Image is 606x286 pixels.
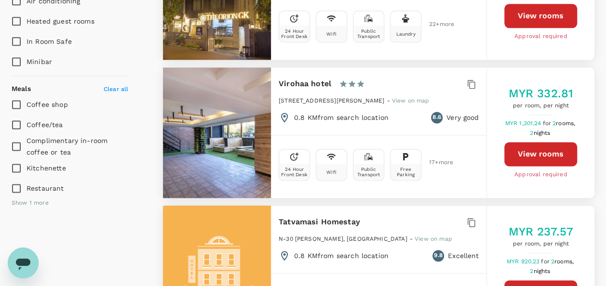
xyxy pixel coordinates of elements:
span: Restaurant [27,184,64,192]
span: View on map [392,97,430,104]
span: Approval required [514,170,567,180]
span: for [541,258,551,265]
span: 17 + more [429,159,444,166]
span: Approval required [514,32,567,41]
span: [STREET_ADDRESS][PERSON_NAME] [279,97,384,104]
span: Kitchenette [27,164,66,172]
span: nights [533,130,550,136]
span: nights [533,268,550,274]
p: Excellent [448,251,479,260]
h5: MYR 332.81 [508,86,573,101]
span: 2 [530,268,552,274]
p: Very good [446,113,479,122]
a: View on map [415,234,452,242]
div: Laundry [396,31,415,37]
span: 2 [530,130,552,136]
span: Coffee/tea [27,121,63,129]
span: 2 [552,120,577,127]
h6: Virohaa hotel [279,77,331,91]
span: Heated guest rooms [27,17,94,25]
div: Public Transport [355,28,382,39]
div: 24 Hour Front Desk [281,28,308,39]
p: 0.8 KM from search location [294,113,389,122]
span: 9.8 [434,251,442,260]
h5: MYR 237.57 [508,224,573,239]
div: Wifi [326,169,337,175]
span: In Room Safe [27,38,72,45]
span: Minibar [27,58,52,65]
span: 22 + more [429,21,444,27]
span: rooms, [556,120,575,127]
span: 8.6 [432,113,441,122]
span: MYR 920.23 [507,258,541,265]
span: MYR 1,301.24 [505,120,542,127]
iframe: Button to launch messaging window [8,247,39,278]
div: 24 Hour Front Desk [281,167,308,177]
span: Clear all [104,86,128,92]
span: for [542,120,552,127]
div: Free Parking [392,167,419,177]
span: 2 [551,258,575,265]
span: - [410,235,415,242]
h6: Tatvamasi Homestay [279,215,360,229]
p: 0.8 KM from search location [294,251,389,260]
span: Show 1 more [12,198,49,208]
span: Complimentary in-room coffee or tea [27,137,108,156]
button: View rooms [504,4,577,28]
span: per room, per night [508,101,573,111]
span: View on map [415,235,452,242]
div: Wifi [326,31,337,37]
span: - [387,97,391,104]
span: Coffee shop [27,101,68,108]
a: View on map [392,96,430,104]
span: rooms, [554,258,574,265]
span: per room, per night [508,239,573,249]
h6: Meals [12,84,31,94]
span: N-30 [PERSON_NAME], [GEOGRAPHIC_DATA] [279,235,407,242]
div: Public Transport [355,167,382,177]
button: View rooms [504,142,577,166]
